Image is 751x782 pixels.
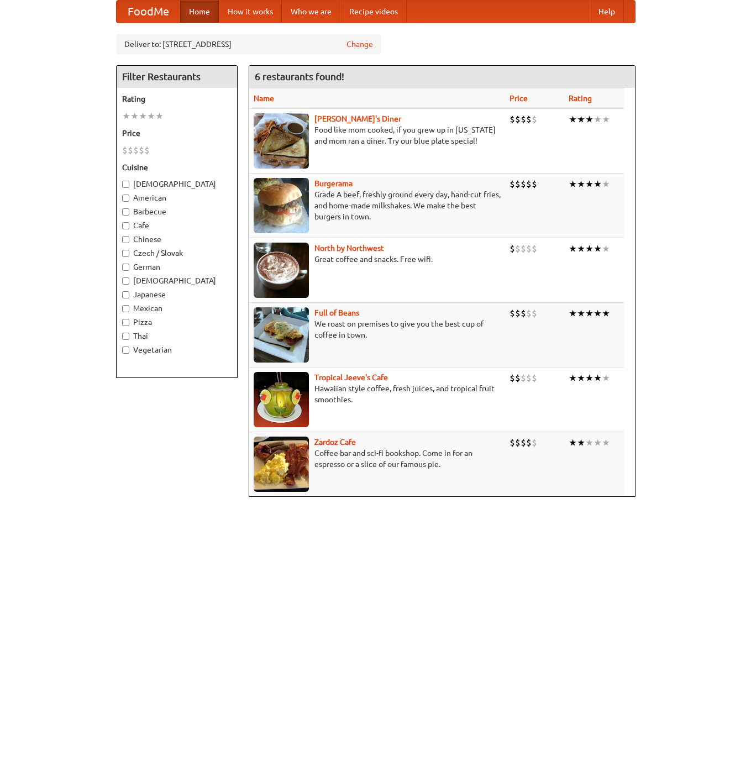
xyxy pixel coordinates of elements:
[526,113,532,125] li: $
[254,94,274,103] a: Name
[254,189,501,222] p: Grade A beef, freshly ground every day, hand-cut fries, and home-made milkshakes. We make the bes...
[122,208,129,216] input: Barbecue
[602,372,610,384] li: ★
[526,178,532,190] li: $
[122,162,232,173] h5: Cuisine
[122,347,129,354] input: Vegetarian
[117,1,180,23] a: FoodMe
[122,144,128,156] li: $
[569,307,577,319] li: ★
[569,372,577,384] li: ★
[602,178,610,190] li: ★
[122,275,232,286] label: [DEMOGRAPHIC_DATA]
[254,243,309,298] img: north.jpg
[155,110,164,122] li: ★
[139,144,144,156] li: $
[254,307,309,363] img: beans.jpg
[122,264,129,271] input: German
[122,291,129,298] input: Japanese
[254,318,501,340] p: We roast on premises to give you the best cup of coffee in town.
[510,372,515,384] li: $
[569,178,577,190] li: ★
[254,437,309,492] img: zardoz.jpg
[510,243,515,255] li: $
[590,1,624,23] a: Help
[585,113,594,125] li: ★
[130,110,139,122] li: ★
[521,372,526,384] li: $
[594,307,602,319] li: ★
[521,178,526,190] li: $
[128,144,133,156] li: $
[515,178,521,190] li: $
[526,243,532,255] li: $
[122,330,232,342] label: Thai
[346,39,373,50] a: Change
[117,66,237,88] h4: Filter Restaurants
[122,250,129,257] input: Czech / Slovak
[314,438,356,447] b: Zardoz Cafe
[254,383,501,405] p: Hawaiian style coffee, fresh juices, and tropical fruit smoothies.
[139,110,147,122] li: ★
[122,248,232,259] label: Czech / Slovak
[122,128,232,139] h5: Price
[585,178,594,190] li: ★
[577,113,585,125] li: ★
[122,261,232,272] label: German
[577,307,585,319] li: ★
[122,277,129,285] input: [DEMOGRAPHIC_DATA]
[122,344,232,355] label: Vegetarian
[521,437,526,449] li: $
[122,181,129,188] input: [DEMOGRAPHIC_DATA]
[577,437,585,449] li: ★
[569,437,577,449] li: ★
[515,113,521,125] li: $
[122,220,232,231] label: Cafe
[532,372,537,384] li: $
[526,372,532,384] li: $
[526,307,532,319] li: $
[122,222,129,229] input: Cafe
[122,110,130,122] li: ★
[585,243,594,255] li: ★
[122,93,232,104] h5: Rating
[532,437,537,449] li: $
[602,243,610,255] li: ★
[122,234,232,245] label: Chinese
[122,305,129,312] input: Mexican
[254,124,501,146] p: Food like mom cooked, if you grew up in [US_STATE] and mom ran a diner. Try our blue plate special!
[532,178,537,190] li: $
[594,372,602,384] li: ★
[521,243,526,255] li: $
[147,110,155,122] li: ★
[116,34,381,54] div: Deliver to: [STREET_ADDRESS]
[122,236,129,243] input: Chinese
[122,317,232,328] label: Pizza
[577,243,585,255] li: ★
[314,114,401,123] a: [PERSON_NAME]'s Diner
[314,179,353,188] a: Burgerama
[577,178,585,190] li: ★
[122,195,129,202] input: American
[510,113,515,125] li: $
[526,437,532,449] li: $
[515,243,521,255] li: $
[594,178,602,190] li: ★
[122,179,232,190] label: [DEMOGRAPHIC_DATA]
[133,144,139,156] li: $
[585,437,594,449] li: ★
[585,372,594,384] li: ★
[180,1,219,23] a: Home
[122,192,232,203] label: American
[219,1,282,23] a: How it works
[314,244,384,253] a: North by Northwest
[510,94,528,103] a: Price
[569,94,592,103] a: Rating
[314,308,359,317] b: Full of Beans
[254,113,309,169] img: sallys.jpg
[122,333,129,340] input: Thai
[532,113,537,125] li: $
